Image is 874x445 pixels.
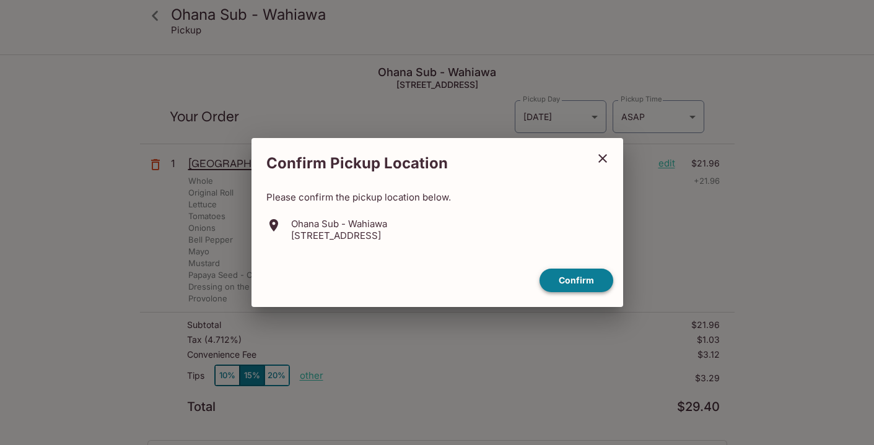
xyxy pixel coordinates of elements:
[540,269,613,293] button: confirm
[266,191,608,203] p: Please confirm the pickup location below.
[291,230,387,241] p: [STREET_ADDRESS]
[587,143,618,174] button: close
[291,218,387,230] p: Ohana Sub - Wahiawa
[251,148,587,179] h2: Confirm Pickup Location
